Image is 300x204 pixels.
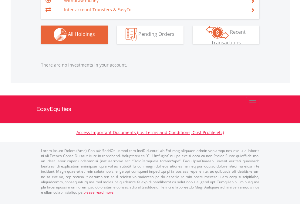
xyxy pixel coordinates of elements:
[126,28,137,41] img: pending_instructions-wht.png
[83,190,114,195] a: please read more:
[211,29,246,46] span: Recent Transactions
[36,95,264,123] a: EasyEquities
[64,5,243,14] td: Inter-account Transfers & EasyFx
[41,26,108,44] button: All Holdings
[41,148,259,195] p: Lorem Ipsum Dolors (Ame) Con a/e SeddOeiusmod tem InciDiduntut Lab Etd mag aliquaen admin veniamq...
[76,130,224,135] a: Access Important Documents (i.e. Terms and Conditions, Cost Profile etc)
[68,31,95,37] span: All Holdings
[138,31,174,37] span: Pending Orders
[193,26,259,44] button: Recent Transactions
[54,28,67,41] img: holdings-wht.png
[41,62,259,68] p: There are no investments in your account.
[206,26,229,39] img: transactions-zar-wht.png
[117,26,184,44] button: Pending Orders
